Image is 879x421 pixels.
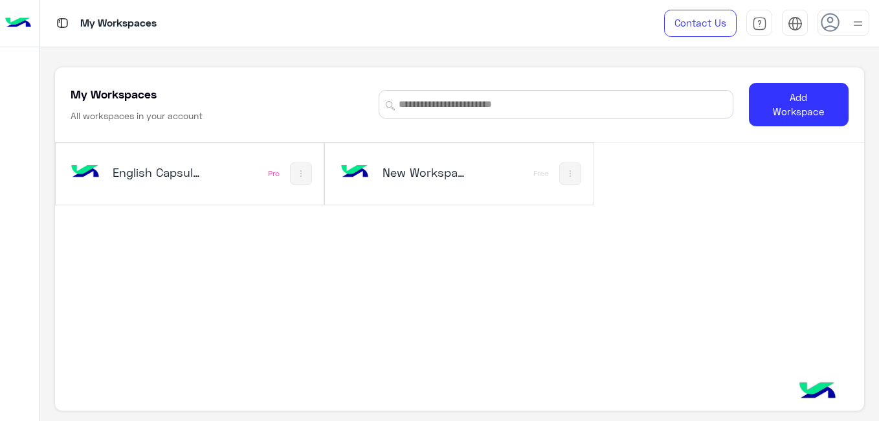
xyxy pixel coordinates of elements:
[54,15,71,31] img: tab
[268,168,280,179] div: Pro
[5,10,31,37] img: Logo
[71,109,203,122] h6: All workspaces in your account
[795,369,840,415] img: hulul-logo.png
[749,83,849,126] button: Add Workspace
[850,16,866,32] img: profile
[746,10,772,37] a: tab
[533,168,549,179] div: Free
[664,10,737,37] a: Contact Us
[71,86,157,102] h5: My Workspaces
[337,155,372,190] img: bot image
[67,155,102,190] img: bot image
[80,15,157,32] p: My Workspaces
[788,16,803,31] img: tab
[113,165,201,180] h5: English Capsules
[752,16,767,31] img: tab
[383,165,471,180] h5: New Workspace 1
